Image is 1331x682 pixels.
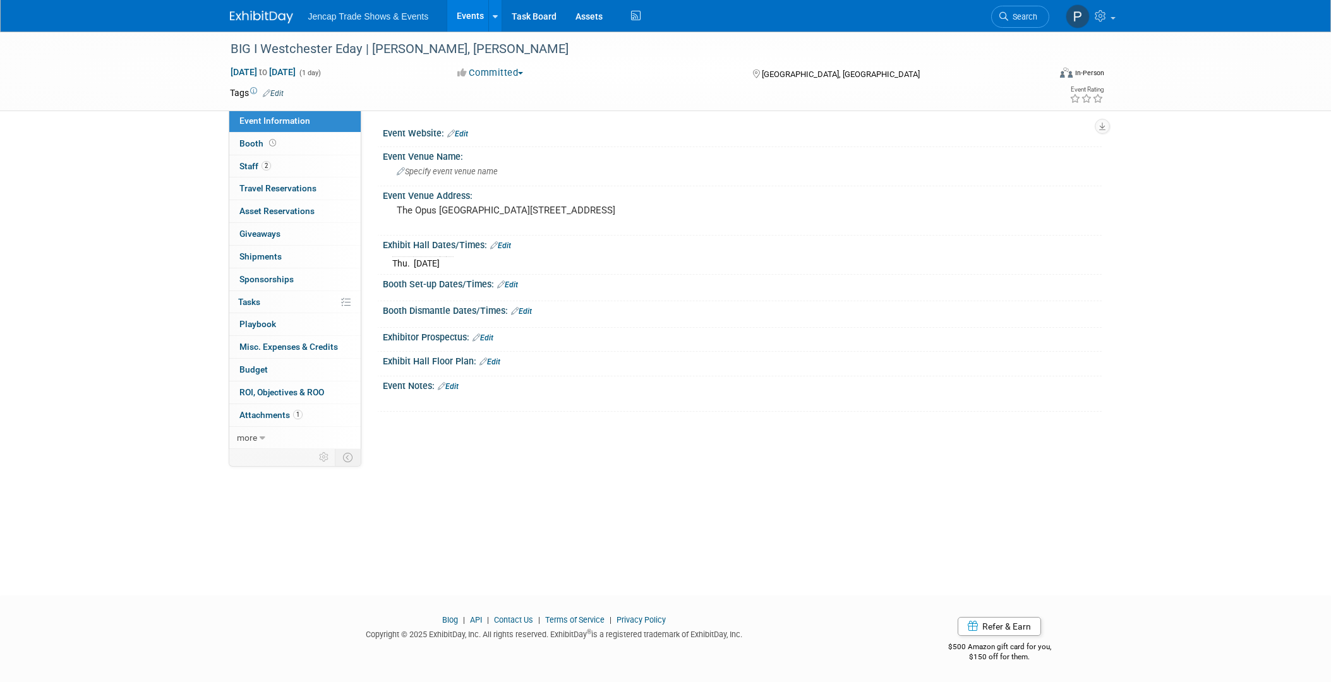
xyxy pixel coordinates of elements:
td: Personalize Event Tab Strip [313,449,335,465]
span: 2 [262,161,271,170]
span: Giveaways [239,229,280,239]
div: BIG I Westchester Eday | [PERSON_NAME], [PERSON_NAME] [226,38,1030,61]
span: Search [1008,12,1037,21]
span: Shipments [239,251,282,261]
span: 1 [293,410,303,419]
span: | [606,615,615,625]
a: Shipments [229,246,361,268]
div: Exhibit Hall Dates/Times: [383,236,1102,252]
img: Format-Inperson.png [1060,68,1073,78]
a: Tasks [229,291,361,313]
img: Paul Orlando [1066,4,1090,28]
div: $150 off for them. [898,652,1102,662]
a: Travel Reservations [229,177,361,200]
img: ExhibitDay [230,11,293,23]
span: Travel Reservations [239,183,316,193]
div: Event Venue Address: [383,186,1102,202]
a: API [470,615,482,625]
a: Search [991,6,1049,28]
div: Event Rating [1069,87,1104,93]
a: ROI, Objectives & ROO [229,381,361,404]
a: Edit [263,89,284,98]
span: Misc. Expenses & Credits [239,342,338,352]
a: Contact Us [494,615,533,625]
a: Edit [497,280,518,289]
span: Booth not reserved yet [267,138,279,148]
span: Booth [239,138,279,148]
a: Edit [438,382,459,391]
div: Event Notes: [383,376,1102,393]
td: Toggle Event Tabs [335,449,361,465]
a: Edit [479,357,500,366]
div: In-Person [1075,68,1104,78]
span: Specify event venue name [397,167,498,176]
div: $500 Amazon gift card for you, [898,633,1102,662]
span: | [535,615,543,625]
a: more [229,427,361,449]
a: Event Information [229,110,361,132]
span: | [484,615,492,625]
a: Blog [442,615,458,625]
span: Playbook [239,319,276,329]
a: Staff2 [229,155,361,177]
a: Edit [473,333,493,342]
a: Giveaways [229,223,361,245]
td: [DATE] [414,257,440,270]
a: Budget [229,359,361,381]
span: Staff [239,161,271,171]
div: Booth Set-up Dates/Times: [383,275,1102,291]
td: Tags [230,87,284,99]
span: [DATE] [DATE] [230,66,296,78]
span: Attachments [239,410,303,420]
a: Misc. Expenses & Credits [229,336,361,358]
span: to [257,67,269,77]
div: Exhibitor Prospectus: [383,328,1102,344]
span: ROI, Objectives & ROO [239,387,324,397]
span: Asset Reservations [239,206,315,216]
div: Copyright © 2025 ExhibitDay, Inc. All rights reserved. ExhibitDay is a registered trademark of Ex... [230,626,879,640]
span: Tasks [238,297,260,307]
td: Thu. [392,257,414,270]
a: Privacy Policy [617,615,666,625]
div: Event Venue Name: [383,147,1102,163]
span: Jencap Trade Shows & Events [308,11,429,21]
pre: The Opus [GEOGRAPHIC_DATA][STREET_ADDRESS] [397,205,668,216]
a: Terms of Service [545,615,605,625]
div: Booth Dismantle Dates/Times: [383,301,1102,318]
sup: ® [587,628,591,635]
button: Committed [453,66,528,80]
span: (1 day) [298,69,321,77]
span: Event Information [239,116,310,126]
a: Asset Reservations [229,200,361,222]
div: Event Website: [383,124,1102,140]
span: Sponsorships [239,274,294,284]
div: Exhibit Hall Floor Plan: [383,352,1102,368]
div: Event Format [975,66,1105,85]
a: Booth [229,133,361,155]
a: Edit [511,307,532,316]
a: Sponsorships [229,268,361,290]
a: Edit [490,241,511,250]
a: Attachments1 [229,404,361,426]
a: Refer & Earn [958,617,1041,636]
a: Edit [447,129,468,138]
span: Budget [239,364,268,374]
a: Playbook [229,313,361,335]
span: [GEOGRAPHIC_DATA], [GEOGRAPHIC_DATA] [762,69,920,79]
span: | [460,615,468,625]
span: more [237,433,257,443]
